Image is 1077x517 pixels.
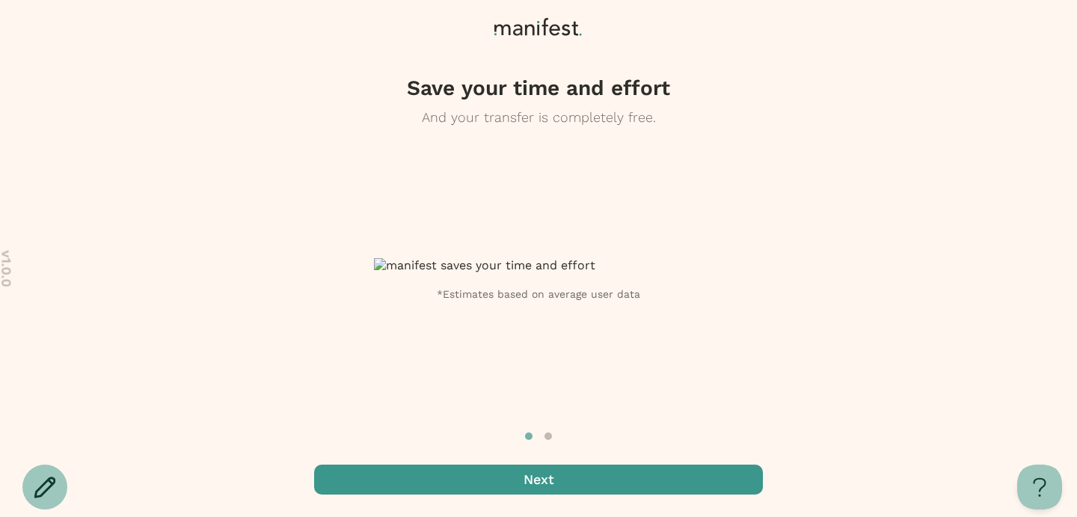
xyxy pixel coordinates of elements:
button: Next [314,465,763,495]
img: manifest saves your time and effort [374,258,703,272]
h4: Save your time and effort [407,75,670,102]
span: *Estimates based on average user data [437,286,640,302]
iframe: Help Scout Beacon - Open [1017,465,1062,510]
span: And your transfer is completely free. [422,109,656,125]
